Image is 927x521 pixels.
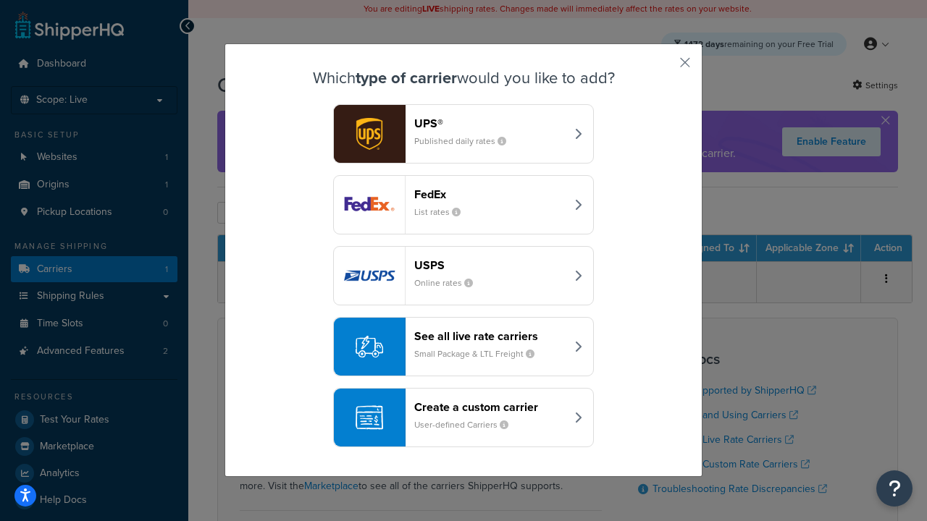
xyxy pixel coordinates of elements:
header: UPS® [414,117,566,130]
strong: type of carrier [356,66,457,90]
button: Open Resource Center [876,470,913,507]
header: Create a custom carrier [414,400,566,414]
header: See all live rate carriers [414,329,566,343]
h3: Which would you like to add? [261,69,666,87]
small: User-defined Carriers [414,418,520,431]
img: ups logo [334,105,405,163]
button: ups logoUPS®Published daily rates [333,104,594,164]
img: usps logo [334,247,405,305]
button: See all live rate carriersSmall Package & LTL Freight [333,317,594,376]
small: List rates [414,206,472,219]
small: Small Package & LTL Freight [414,347,546,360]
small: Online rates [414,276,485,289]
header: USPS [414,258,566,272]
header: FedEx [414,187,566,201]
button: usps logoUSPSOnline rates [333,246,594,305]
button: Create a custom carrierUser-defined Carriers [333,388,594,447]
img: fedEx logo [334,176,405,234]
button: fedEx logoFedExList rates [333,175,594,234]
img: icon-carrier-custom-c93b8a24.svg [356,404,383,431]
small: Published daily rates [414,135,518,148]
img: icon-carrier-liverate-becf4550.svg [356,333,383,360]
